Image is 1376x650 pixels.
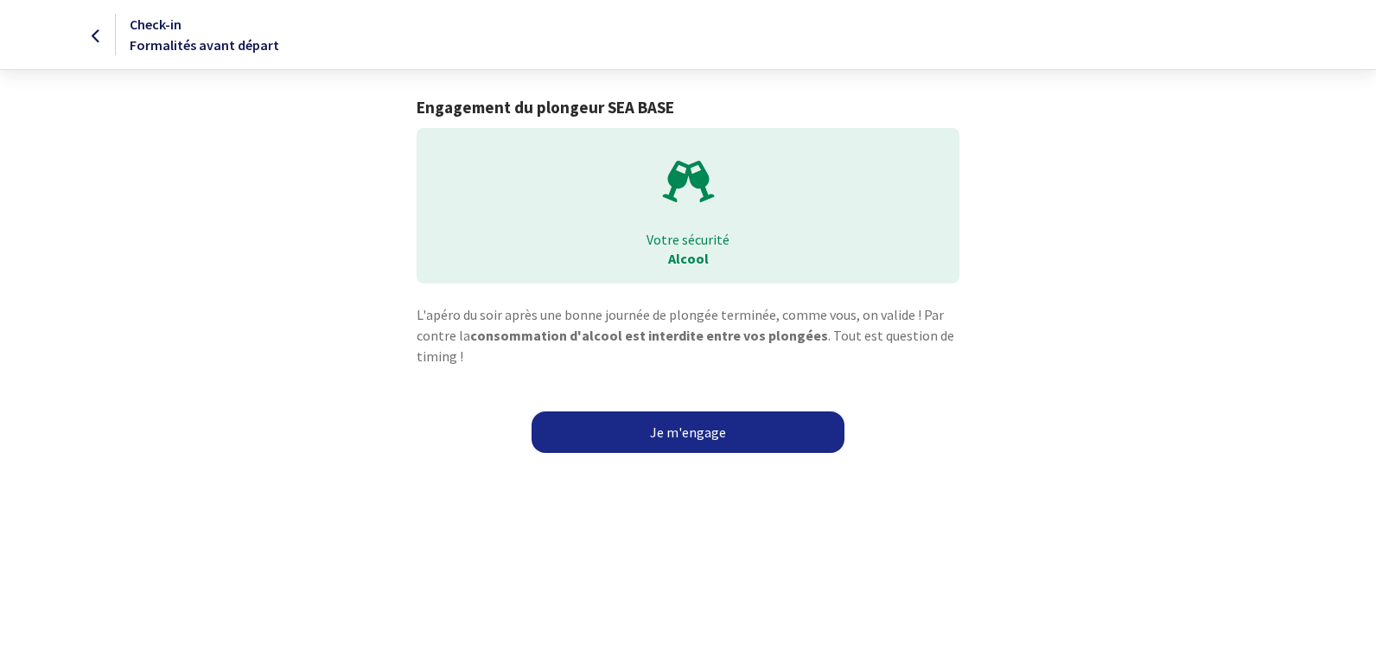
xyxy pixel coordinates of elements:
p: Votre sécurité [429,230,946,249]
strong: Alcool [668,250,709,267]
strong: consommation d'alcool est interdite entre vos plongées [470,327,828,344]
span: Check-in Formalités avant départ [130,16,279,54]
a: Je m'engage [532,411,844,453]
p: L'apéro du soir après une bonne journée de plongée terminée, comme vous, on valide ! Par contre l... [417,304,959,366]
h1: Engagement du plongeur SEA BASE [417,98,959,118]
